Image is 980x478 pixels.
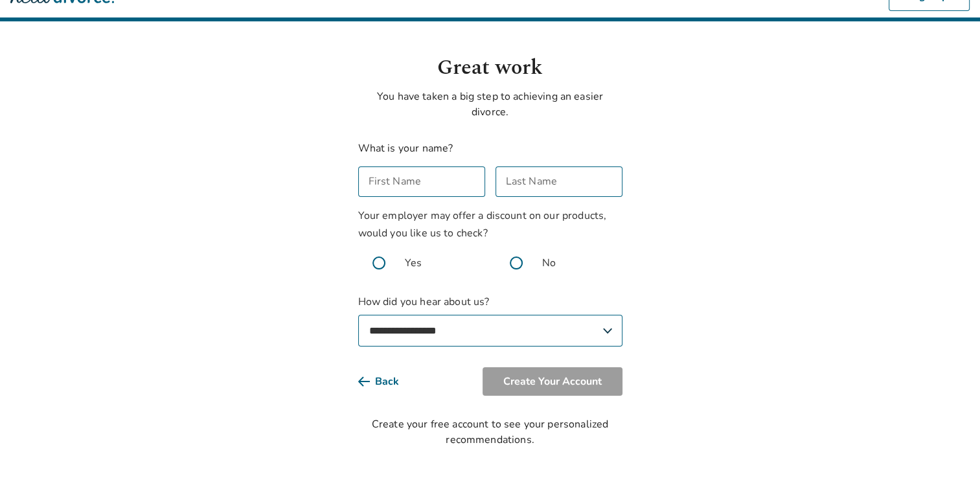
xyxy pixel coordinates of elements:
[358,141,453,155] label: What is your name?
[915,416,980,478] iframe: Chat Widget
[358,315,622,347] select: How did you hear about us?
[405,255,422,271] span: Yes
[358,89,622,120] p: You have taken a big step to achieving an easier divorce.
[358,209,607,240] span: Your employer may offer a discount on our products, would you like us to check?
[358,416,622,448] div: Create your free account to see your personalized recommendations.
[358,367,420,396] button: Back
[358,294,622,347] label: How did you hear about us?
[542,255,556,271] span: No
[358,52,622,84] h1: Great work
[483,367,622,396] button: Create Your Account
